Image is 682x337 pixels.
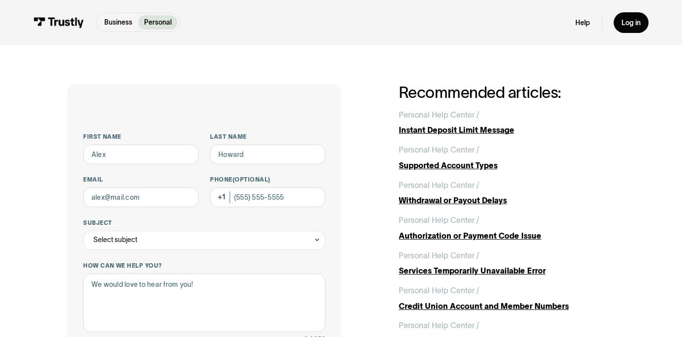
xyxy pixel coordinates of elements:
[622,18,641,27] div: Log in
[210,176,325,184] label: Phone
[399,84,615,101] h2: Recommended articles:
[399,250,479,262] div: Personal Help Center /
[144,17,172,28] p: Personal
[399,180,615,207] a: Personal Help Center /Withdrawal or Payout Delays
[210,133,325,141] label: Last name
[83,133,198,141] label: First name
[83,219,326,227] label: Subject
[399,124,615,136] div: Instant Deposit Limit Message
[399,214,479,226] div: Personal Help Center /
[399,250,615,277] a: Personal Help Center /Services Temporarily Unavailable Error
[399,144,479,156] div: Personal Help Center /
[233,176,270,183] span: (Optional)
[399,214,615,242] a: Personal Help Center /Authorization or Payment Code Issue
[399,160,615,172] div: Supported Account Types
[83,145,198,164] input: Alex
[399,109,615,137] a: Personal Help Center /Instant Deposit Limit Message
[210,187,325,207] input: (555) 555-5555
[399,144,615,172] a: Personal Help Center /Supported Account Types
[83,176,198,184] label: Email
[83,262,326,270] label: How can we help you?
[399,265,615,277] div: Services Temporarily Unavailable Error
[104,17,132,28] p: Business
[399,180,479,191] div: Personal Help Center /
[399,301,615,312] div: Credit Union Account and Member Numbers
[399,230,615,242] div: Authorization or Payment Code Issue
[399,320,479,332] div: Personal Help Center /
[138,15,178,30] a: Personal
[399,285,615,312] a: Personal Help Center /Credit Union Account and Member Numbers
[399,195,615,207] div: Withdrawal or Payout Delays
[83,187,198,207] input: alex@mail.com
[210,145,325,164] input: Howard
[93,234,137,246] div: Select subject
[575,18,590,27] a: Help
[399,109,479,121] div: Personal Help Center /
[399,285,479,297] div: Personal Help Center /
[98,15,138,30] a: Business
[33,17,84,28] img: Trustly Logo
[614,12,649,33] a: Log in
